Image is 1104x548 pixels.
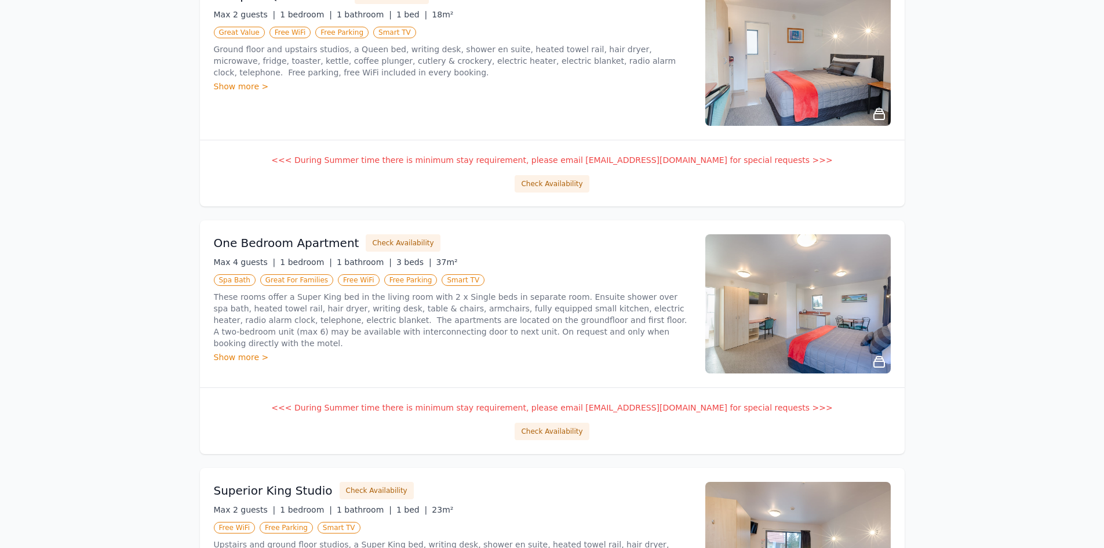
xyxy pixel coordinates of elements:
[340,482,414,499] button: Check Availability
[373,27,416,38] span: Smart TV
[396,257,432,267] span: 3 beds |
[260,522,313,534] span: Free Parking
[214,235,359,251] h3: One Bedroom Apartment
[432,10,453,19] span: 18m²
[280,257,332,267] span: 1 bedroom |
[214,291,691,349] p: These rooms offer a Super King bed in the living room with 2 x Single beds in separate room. Ensu...
[396,10,427,19] span: 1 bed |
[280,505,332,514] span: 1 bedroom |
[318,522,360,534] span: Smart TV
[384,274,438,286] span: Free Parking
[214,10,276,19] span: Max 2 guests |
[214,43,691,78] p: Ground floor and upstairs studios, a Queen bed, writing desk, shower en suite, heated towel rail,...
[214,505,276,514] span: Max 2 guests |
[515,175,589,193] button: Check Availability
[432,505,453,514] span: 23m²
[214,522,256,534] span: Free WiFi
[214,274,256,286] span: Spa Bath
[214,482,333,499] h3: Superior King Studio
[315,27,369,38] span: Free Parking
[214,27,265,38] span: Great Value
[337,505,392,514] span: 1 bathroom |
[214,351,691,363] div: Show more >
[396,505,427,514] span: 1 bed |
[515,423,589,440] button: Check Availability
[338,274,380,286] span: Free WiFi
[280,10,332,19] span: 1 bedroom |
[436,257,458,267] span: 37m²
[337,10,392,19] span: 1 bathroom |
[214,257,276,267] span: Max 4 guests |
[214,402,891,413] p: <<< During Summer time there is minimum stay requirement, please email [EMAIL_ADDRESS][DOMAIN_NAM...
[260,274,333,286] span: Great For Families
[214,81,691,92] div: Show more >
[269,27,311,38] span: Free WiFi
[442,274,484,286] span: Smart TV
[337,257,392,267] span: 1 bathroom |
[366,234,440,252] button: Check Availability
[214,154,891,166] p: <<< During Summer time there is minimum stay requirement, please email [EMAIL_ADDRESS][DOMAIN_NAM...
